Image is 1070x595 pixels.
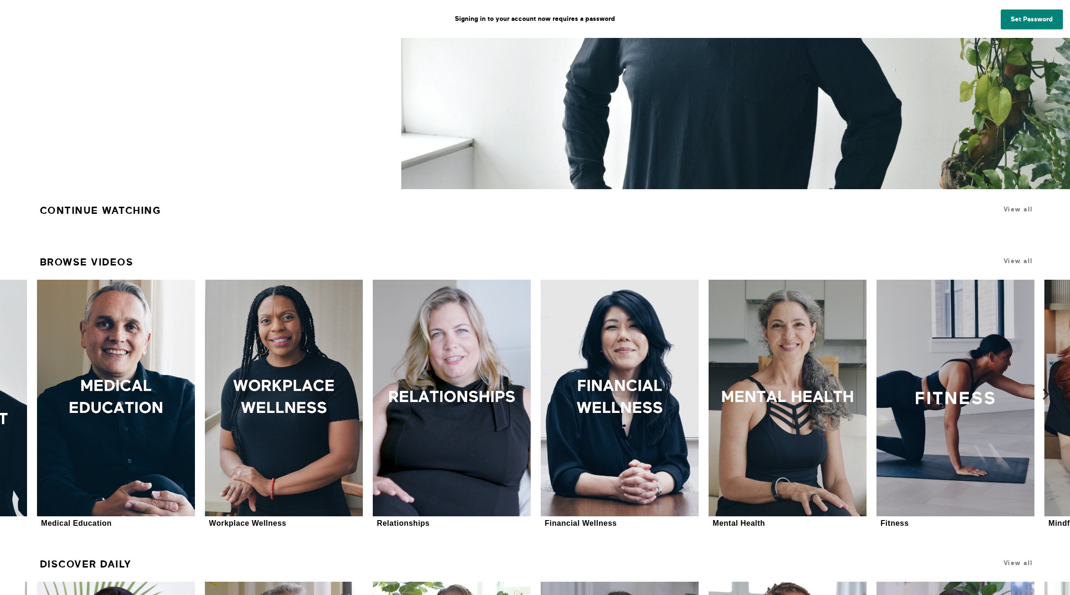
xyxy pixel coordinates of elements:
[541,280,699,529] a: Financial WellnessFinancial Wellness
[209,519,286,528] div: Workplace Wellness
[37,280,195,529] a: Medical EducationMedical Education
[545,519,617,528] div: Financial Wellness
[1004,206,1033,213] a: View all
[7,7,1063,31] p: Signing in to your account now requires a password
[40,554,131,574] a: Discover Daily
[709,280,867,529] a: Mental HealthMental Health
[377,519,430,528] div: Relationships
[40,252,134,272] a: Browse Videos
[1001,9,1063,29] a: Set Password
[713,519,766,528] div: Mental Health
[881,519,909,528] div: Fitness
[205,280,363,529] a: Workplace WellnessWorkplace Wellness
[41,519,112,528] div: Medical Education
[876,280,1034,529] a: FitnessFitness
[1004,559,1033,567] a: View all
[40,201,161,220] a: Continue Watching
[373,280,531,529] a: RelationshipsRelationships
[1004,257,1033,265] a: View all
